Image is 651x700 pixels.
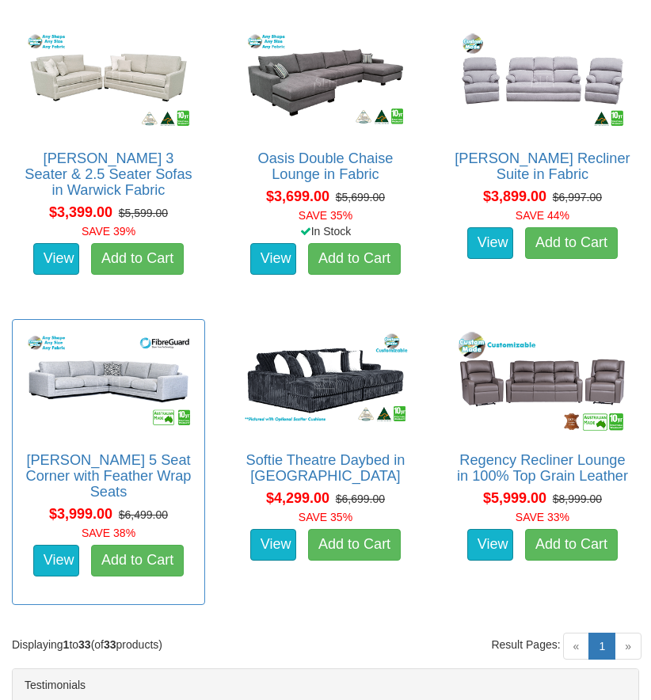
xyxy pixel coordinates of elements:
font: SAVE 35% [299,209,352,222]
span: $5,999.00 [483,490,546,506]
del: $6,997.00 [553,191,602,204]
span: Result Pages: [491,637,560,652]
div: In Stock [226,223,425,239]
img: Erika 5 Seat Corner with Feather Wrap Seats [21,328,196,436]
font: SAVE 44% [516,209,569,222]
span: $4,299.00 [266,490,329,506]
a: [PERSON_NAME] 3 Seater & 2.5 Seater Sofas in Warwick Fabric [25,150,192,198]
img: Regency Recliner Lounge in 100% Top Grain Leather [455,328,630,436]
img: Adele 3 Seater & 2.5 Seater Sofas in Warwick Fabric [21,26,196,135]
a: Add to Cart [91,545,184,576]
a: View [33,243,79,275]
img: Oasis Double Chaise Lounge in Fabric [238,26,413,135]
a: Add to Cart [308,529,401,561]
a: Add to Cart [308,243,401,275]
a: View [250,529,296,561]
span: » [615,633,641,660]
span: $3,699.00 [266,188,329,204]
a: Regency Recliner Lounge in 100% Top Grain Leather [457,452,628,484]
del: $6,499.00 [119,508,168,521]
img: Softie Theatre Daybed in Fabric [238,328,413,436]
a: [PERSON_NAME] Recliner Suite in Fabric [455,150,630,182]
a: View [467,529,513,561]
a: View [33,545,79,576]
span: « [563,633,590,660]
span: $3,399.00 [49,204,112,220]
a: View [467,227,513,259]
strong: 33 [78,638,91,651]
a: Add to Cart [525,529,618,561]
span: $3,999.00 [49,506,112,522]
strong: 33 [104,638,116,651]
font: SAVE 38% [82,527,135,539]
a: Add to Cart [525,227,618,259]
font: SAVE 33% [516,511,569,523]
strong: 1 [63,638,70,651]
del: $5,699.00 [336,191,385,204]
a: Softie Theatre Daybed in [GEOGRAPHIC_DATA] [246,452,405,484]
del: $6,699.00 [336,493,385,505]
img: Langham Recliner Suite in Fabric [455,26,630,135]
a: Add to Cart [91,243,184,275]
a: 1 [588,633,615,660]
del: $5,599.00 [119,207,168,219]
a: [PERSON_NAME] 5 Seat Corner with Feather Wrap Seats [26,452,192,500]
a: Oasis Double Chaise Lounge in Fabric [258,150,394,182]
font: SAVE 39% [82,225,135,238]
a: View [250,243,296,275]
del: $8,999.00 [553,493,602,505]
span: $3,899.00 [483,188,546,204]
font: SAVE 35% [299,511,352,523]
